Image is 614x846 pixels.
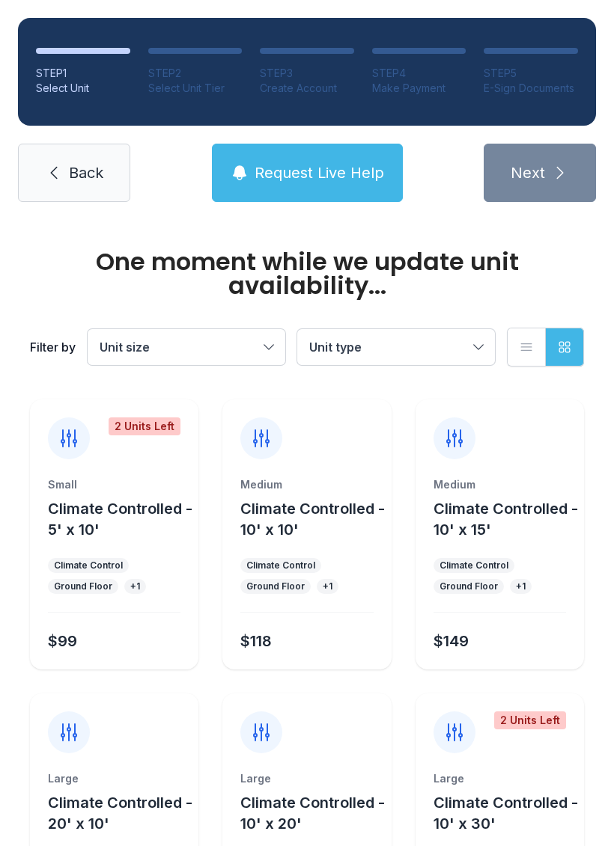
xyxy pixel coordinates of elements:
[48,794,192,833] span: Climate Controlled - 20' x 10'
[246,560,315,571] div: Climate Control
[484,66,578,81] div: STEP 5
[297,329,495,365] button: Unit type
[372,66,466,81] div: STEP 4
[240,794,385,833] span: Climate Controlled - 10' x 20'
[246,580,305,592] div: Ground Floor
[88,329,285,365] button: Unit size
[54,580,112,592] div: Ground Floor
[54,560,123,571] div: Climate Control
[36,81,130,96] div: Select Unit
[372,81,466,96] div: Make Payment
[255,162,384,183] span: Request Live Help
[48,631,77,652] div: $99
[48,498,192,540] button: Climate Controlled - 5' x 10'
[30,250,584,298] div: One moment while we update unit availability...
[48,792,192,834] button: Climate Controlled - 20' x 10'
[48,771,180,786] div: Large
[240,792,385,834] button: Climate Controlled - 10' x 20'
[440,580,498,592] div: Ground Floor
[323,580,332,592] div: + 1
[434,498,578,540] button: Climate Controlled - 10' x 15'
[260,81,354,96] div: Create Account
[36,66,130,81] div: STEP 1
[434,792,578,834] button: Climate Controlled - 10' x 30'
[434,771,566,786] div: Large
[434,794,578,833] span: Climate Controlled - 10' x 30'
[434,500,578,539] span: Climate Controlled - 10' x 15'
[516,580,526,592] div: + 1
[100,340,150,355] span: Unit size
[240,500,385,539] span: Climate Controlled - 10' x 10'
[48,500,192,539] span: Climate Controlled - 5' x 10'
[511,162,545,183] span: Next
[434,631,469,652] div: $149
[30,338,76,356] div: Filter by
[48,477,180,492] div: Small
[130,580,140,592] div: + 1
[240,498,385,540] button: Climate Controlled - 10' x 10'
[484,81,578,96] div: E-Sign Documents
[260,66,354,81] div: STEP 3
[148,81,243,96] div: Select Unit Tier
[434,477,566,492] div: Medium
[309,340,362,355] span: Unit type
[240,771,373,786] div: Large
[109,417,180,435] div: 2 Units Left
[148,66,243,81] div: STEP 2
[440,560,508,571] div: Climate Control
[69,162,103,183] span: Back
[240,477,373,492] div: Medium
[240,631,272,652] div: $118
[494,711,566,729] div: 2 Units Left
